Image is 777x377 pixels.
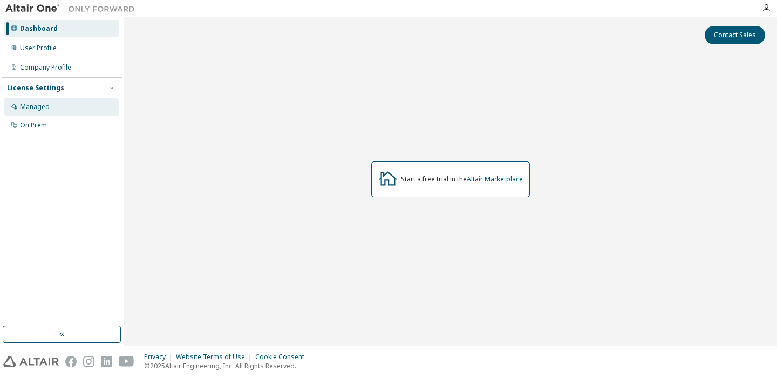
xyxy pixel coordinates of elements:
div: On Prem [20,121,47,130]
img: facebook.svg [65,356,77,367]
div: Managed [20,103,50,111]
a: Altair Marketplace [467,174,523,184]
img: youtube.svg [119,356,134,367]
div: Start a free trial in the [401,175,523,184]
div: Dashboard [20,24,58,33]
div: Company Profile [20,63,71,72]
img: altair_logo.svg [3,356,59,367]
img: linkedin.svg [101,356,112,367]
p: © 2025 Altair Engineering, Inc. All Rights Reserved. [144,361,311,371]
button: Contact Sales [705,26,765,44]
div: User Profile [20,44,57,52]
img: Altair One [5,3,140,14]
img: instagram.svg [83,356,94,367]
div: Cookie Consent [255,353,311,361]
div: Privacy [144,353,176,361]
div: Website Terms of Use [176,353,255,361]
div: License Settings [7,84,64,92]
